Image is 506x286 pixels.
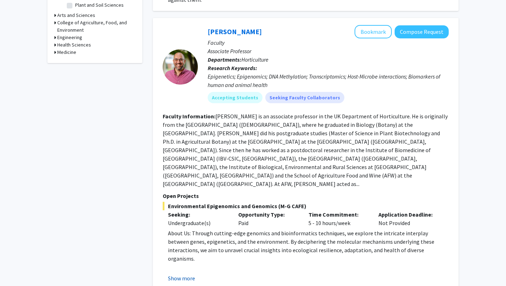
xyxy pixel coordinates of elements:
span: Horticulture [241,56,268,63]
h3: Engineering [57,34,82,41]
p: Faculty [208,38,449,47]
fg-read-more: [PERSON_NAME] is an associate professor in the UK Department of Horticulture. He is originally fr... [163,113,448,187]
mat-chip: Accepting Students [208,92,262,103]
label: Plant and Soil Sciences [75,1,124,9]
div: Paid [233,210,303,227]
p: Time Commitment: [309,210,368,219]
p: Open Projects [163,192,449,200]
div: Not Provided [373,210,443,227]
h3: Medicine [57,49,76,56]
b: Research Keywords: [208,64,257,71]
span: Environmental Epigenomics and Genomics (M-G CAFE) [163,202,449,210]
h3: Health Sciences [57,41,91,49]
mat-chip: Seeking Faculty Collaborators [265,92,344,103]
div: Undergraduate(s) [168,219,228,227]
h3: Arts and Sciences [57,12,95,19]
div: Epigenetics; Epigenomics; DNA Methylation; Transcriptomics; Host-Microbe interactions; Biomarkers... [208,72,449,89]
p: Associate Professor [208,47,449,55]
div: 5 - 10 hours/week [303,210,374,227]
h3: College of Agriculture, Food, and Environment [57,19,135,34]
a: [PERSON_NAME] [208,27,262,36]
button: Show more [168,274,195,282]
p: About Us: Through cutting-edge genomics and bioinformatics techniques, we explore the intricate i... [168,229,449,263]
b: Departments: [208,56,241,63]
p: Application Deadline: [378,210,438,219]
p: Seeking: [168,210,228,219]
p: Opportunity Type: [238,210,298,219]
button: Compose Request to Carlos Rodriguez Lopez [395,25,449,38]
iframe: Chat [5,254,30,281]
button: Add Carlos Rodriguez Lopez to Bookmarks [355,25,392,38]
b: Faculty Information: [163,113,215,120]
